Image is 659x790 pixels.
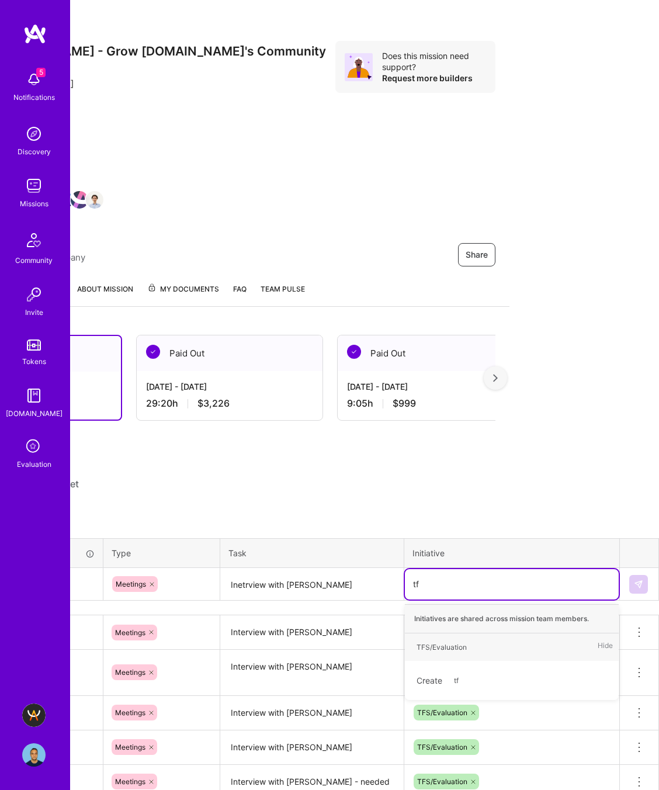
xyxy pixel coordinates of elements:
[22,122,46,145] img: discovery
[137,335,322,371] div: Paid Out
[19,743,48,767] a: User Avatar
[417,743,467,751] span: TFS/Evaluation
[115,668,145,677] span: Meetings
[20,197,48,210] div: Missions
[417,708,467,717] span: TFS/Evaluation
[77,283,133,306] a: About Mission
[347,380,514,393] div: [DATE] - [DATE]
[261,285,305,293] span: Team Pulse
[221,697,403,729] textarea: Interview with [PERSON_NAME]
[22,704,46,727] img: A.Team - Grow A.Team's Community & Demand
[20,226,48,254] img: Community
[146,345,160,359] img: Paid Out
[146,397,313,410] div: 29:20 h
[6,407,63,420] div: [DOMAIN_NAME]
[382,72,486,84] div: Request more builders
[261,283,305,306] a: Team Pulse
[220,539,404,568] th: Task
[13,91,55,103] div: Notifications
[221,569,403,600] textarea: Inetrview with [PERSON_NAME]
[411,667,613,694] div: Create
[22,355,46,368] div: Tokens
[19,704,48,727] a: A.Team - Grow A.Team's Community & Demand
[22,384,46,407] img: guide book
[116,580,146,588] span: Meetings
[22,743,46,767] img: User Avatar
[115,743,145,751] span: Meetings
[23,23,47,44] img: logo
[87,190,102,210] a: Team Member Avatar
[634,580,643,589] img: Submit
[25,306,43,318] div: Invite
[147,283,219,296] span: My Documents
[417,777,467,786] span: TFS/Evaluation
[417,641,467,653] div: TFS/Evaluation
[345,53,373,81] img: Avatar
[347,397,514,410] div: 9:05 h
[233,283,247,306] a: FAQ
[86,191,103,209] img: Team Member Avatar
[221,732,403,764] textarea: Interview with [PERSON_NAME]
[23,436,45,458] i: icon SelectionTeam
[17,458,51,470] div: Evaluation
[466,249,488,261] span: Share
[598,639,613,655] span: Hide
[382,50,486,72] div: Does this mission need support?
[22,174,46,197] img: teamwork
[405,604,619,633] div: Initiatives are shared across mission team members.
[22,283,46,306] img: Invite
[103,539,220,568] th: Type
[36,68,46,77] span: 5
[221,651,403,695] textarea: Interview with [PERSON_NAME]
[147,283,219,306] a: My Documents
[115,777,145,786] span: Meetings
[221,616,403,649] textarea: Interview with [PERSON_NAME]
[338,335,523,371] div: Paid Out
[146,380,313,393] div: [DATE] - [DATE]
[448,673,464,688] span: tf
[115,708,145,717] span: Meetings
[71,191,88,209] img: Team Member Avatar
[412,547,611,559] div: Initiative
[115,628,145,637] span: Meetings
[493,374,498,382] img: right
[22,68,46,91] img: bell
[18,145,51,158] div: Discovery
[393,397,416,410] span: $999
[72,190,87,210] a: Team Member Avatar
[458,243,495,266] button: Share
[27,339,41,351] img: tokens
[347,345,361,359] img: Paid Out
[15,254,53,266] div: Community
[197,397,230,410] span: $3,226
